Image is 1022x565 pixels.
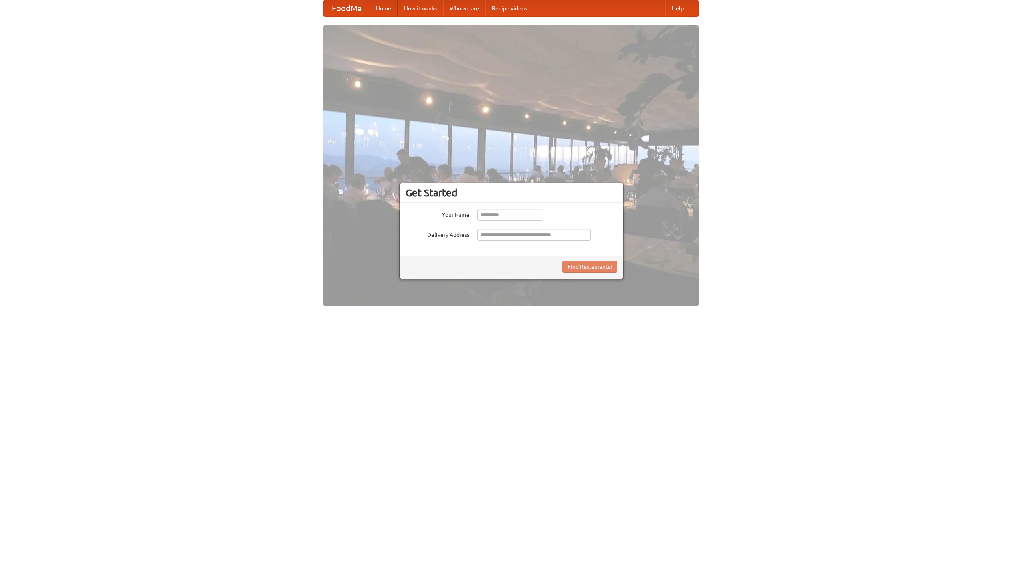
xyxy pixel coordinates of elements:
label: Your Name [406,209,469,219]
a: FoodMe [324,0,370,16]
a: Who we are [443,0,485,16]
h3: Get Started [406,187,617,199]
a: How it works [398,0,443,16]
a: Help [665,0,690,16]
label: Delivery Address [406,229,469,239]
a: Recipe videos [485,0,533,16]
button: Find Restaurants! [562,261,617,273]
a: Home [370,0,398,16]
